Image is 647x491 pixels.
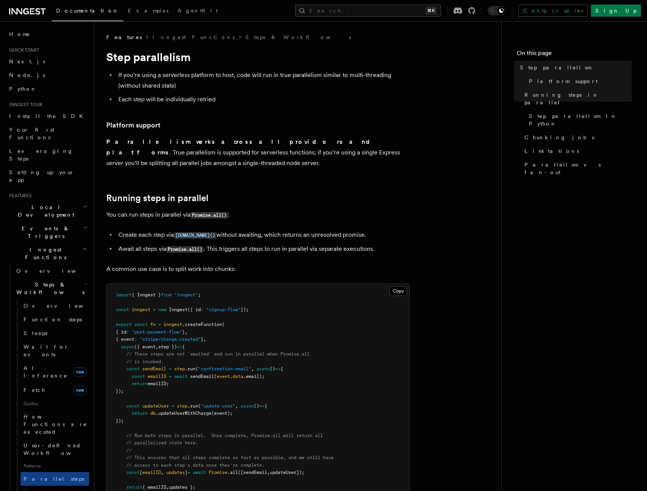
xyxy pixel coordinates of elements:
span: User-defined Workflows [24,442,92,456]
span: "inngest" [174,292,198,297]
span: ( [198,403,201,409]
span: Wait for events [24,344,69,357]
span: Steps & Workflows [13,281,85,296]
a: [DOMAIN_NAME]() [174,231,216,238]
li: Each step will be individually retried [116,94,410,105]
li: If you’re using a serverless platform to host, code will run in true parallelism similar to multi... [116,70,410,91]
span: new [158,307,166,312]
span: { emailID [142,485,166,490]
span: { [264,403,267,409]
span: (event); [211,411,233,416]
span: step }) [158,344,177,349]
span: updates }; [169,485,195,490]
span: , [166,485,169,490]
span: "stripe/charge.created" [140,337,201,342]
a: Running steps in parallel [106,193,208,203]
span: : [201,307,203,312]
span: Fetch [24,387,46,393]
span: => [177,344,182,349]
span: Install the SDK [9,113,88,119]
span: updateUser [142,403,169,409]
span: . [230,374,233,379]
span: const [126,403,140,409]
span: , [267,470,270,475]
a: Your first Functions [6,123,89,144]
a: User-defined Workflows [20,439,89,460]
span: sendEmail [142,366,166,371]
span: step [174,366,185,371]
span: } [182,329,185,335]
span: => [259,403,264,409]
span: : [126,329,129,335]
span: , [185,329,187,335]
span: ( [222,322,225,327]
h1: Step parallelism [106,50,410,64]
span: Patterns [20,460,89,472]
span: Chunking jobs [524,134,594,141]
span: Features [6,193,31,199]
code: [DOMAIN_NAME]() [174,232,216,239]
span: Sleeps [24,330,47,336]
button: Inngest Functions [6,243,89,264]
a: Setting up your app [6,165,89,187]
a: Overview [13,264,89,278]
a: How Functions are executed [20,410,89,439]
span: async [121,344,134,349]
a: Sleeps [20,326,89,340]
button: Copy [389,286,407,296]
span: Parallelism vs fan-out [524,161,632,176]
p: . True parallelism is supported for serverless functions; if you’re using a single Express server... [106,137,410,168]
span: Quick start [6,47,39,53]
span: ( [195,366,198,371]
span: .run [185,366,195,371]
span: Leveraging Steps [9,148,73,162]
span: Local Development [6,203,83,219]
h4: On this page [517,49,632,61]
span: Features [106,33,142,41]
a: Platform support [526,74,632,88]
span: return [132,381,148,386]
span: }); [241,307,249,312]
span: Running steps in parallel [524,91,632,106]
a: Chunking jobs [521,131,632,144]
span: const [132,374,145,379]
p: You can run steps in parallel via : [106,209,410,220]
a: Overview [20,299,89,313]
span: inngest [164,322,182,327]
span: AgentKit [178,8,218,14]
a: Step parallelism [517,61,632,74]
a: Running steps in parallel [521,88,632,109]
li: Await all steps via . This triggers all steps to run in parallel via separate executions. [116,244,410,255]
a: Home [6,27,89,41]
span: "update-user" [201,403,235,409]
span: Inngest Functions [6,246,82,261]
span: Node.js [9,72,45,78]
span: const [116,307,129,312]
span: = [158,322,161,327]
span: "confirmation-email" [198,366,251,371]
code: Promise.all() [190,212,228,219]
button: Steps & Workflows [13,278,89,299]
span: updateUser]); [270,470,304,475]
span: sendEmail [190,374,214,379]
span: : [134,337,137,342]
span: , [156,344,158,349]
span: fn [150,322,156,327]
span: } [201,337,203,342]
span: return [132,411,148,416]
span: // This ensures that all steps complete as fast as possible, and we still have [126,455,334,460]
span: Overview [24,303,102,309]
strong: Parallelism works across all providers and platforms [106,138,376,156]
button: Search...⌘K [295,5,441,17]
span: await [174,374,187,379]
span: event [217,374,230,379]
span: , [251,366,254,371]
span: export [116,322,132,327]
span: { [280,366,283,371]
span: new [74,367,86,376]
span: db [150,411,156,416]
a: Leveraging Steps [6,144,89,165]
a: Parallel steps [20,472,89,486]
span: Your first Functions [9,127,54,140]
span: .updateUserWithCharge [156,411,211,416]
